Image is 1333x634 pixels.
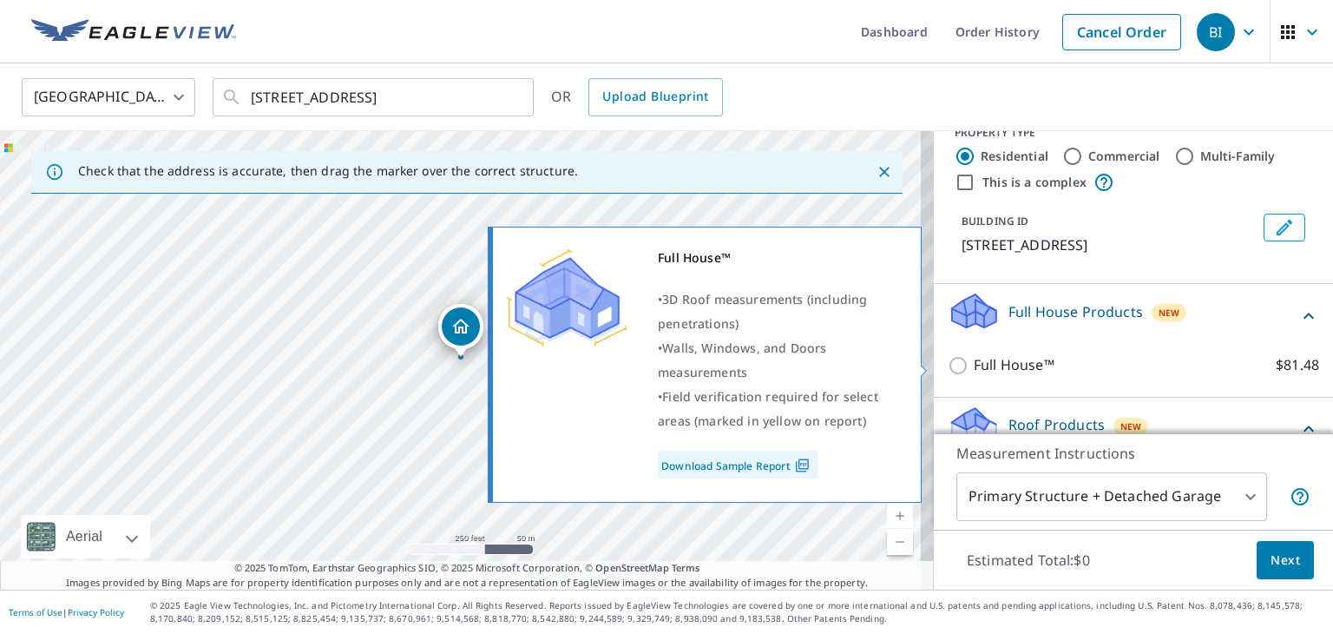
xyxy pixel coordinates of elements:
span: 3D Roof measurements (including penetrations) [658,291,867,332]
p: Roof Products [1008,414,1105,435]
span: Walls, Windows, and Doors measurements [658,340,826,380]
span: Field verification required for select areas (marked in yellow on report) [658,388,878,429]
a: Privacy Policy [68,606,124,618]
div: Aerial [61,515,108,558]
div: • [658,336,899,385]
p: Full House Products [1008,301,1143,322]
div: Full House ProductsNew [948,291,1319,340]
div: BI [1197,13,1235,51]
div: PROPERTY TYPE [955,125,1312,141]
span: Upload Blueprint [602,86,708,108]
div: Primary Structure + Detached Garage [956,472,1267,521]
div: • [658,287,899,336]
p: | [9,607,124,617]
span: New [1159,306,1180,320]
img: Pdf Icon [791,458,814,473]
div: Roof ProductsNew [948,405,1319,454]
p: [STREET_ADDRESS] [962,234,1257,255]
input: Search by address or latitude-longitude [251,73,498,122]
a: Terms [672,561,700,574]
a: OpenStreetMap [595,561,668,574]
label: Multi-Family [1200,148,1276,165]
div: Full House™ [658,246,899,270]
img: EV Logo [31,19,236,45]
a: Upload Blueprint [588,78,722,116]
span: © 2025 TomTom, Earthstar Geographics SIO, © 2025 Microsoft Corporation, © [234,561,700,576]
button: Close [873,161,896,183]
a: Terms of Use [9,606,62,618]
div: Aerial [21,515,150,558]
span: Next [1271,550,1300,571]
a: Current Level 17, Zoom In [887,503,913,529]
a: Cancel Order [1062,14,1181,50]
button: Edit building 1 [1264,214,1305,241]
img: Premium [506,246,627,350]
label: Commercial [1088,148,1160,165]
a: Download Sample Report [658,451,818,479]
label: This is a complex [982,174,1087,191]
span: New [1120,419,1142,433]
button: Next [1257,541,1314,580]
p: Estimated Total: $0 [953,541,1104,579]
p: © 2025 Eagle View Technologies, Inc. and Pictometry International Corp. All Rights Reserved. Repo... [150,599,1324,625]
div: Dropped pin, building 1, Residential property, 501 Rockefeller Rd Lake Forest, IL 60045 [438,304,483,358]
div: • [658,385,899,433]
div: [GEOGRAPHIC_DATA] [22,73,195,122]
p: Check that the address is accurate, then drag the marker over the correct structure. [78,163,578,179]
p: $81.48 [1276,354,1319,376]
p: Measurement Instructions [956,443,1310,464]
p: Full House™ [974,354,1054,376]
p: BUILDING ID [962,214,1028,228]
a: Current Level 17, Zoom Out [887,529,913,555]
div: OR [551,78,723,116]
label: Residential [981,148,1048,165]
